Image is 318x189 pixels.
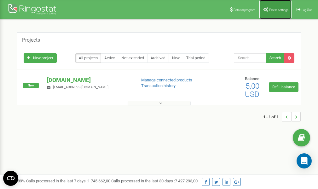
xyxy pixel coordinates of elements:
[101,53,118,63] a: Active
[141,78,192,82] a: Manage connected products
[3,171,18,186] button: Open CMP widget
[147,53,169,63] a: Archived
[302,8,312,12] span: Log Out
[245,82,259,99] span: 5,00 USD
[22,37,40,43] h5: Projects
[183,53,209,63] a: Trial period
[269,8,288,12] span: Profile settings
[169,53,183,63] a: New
[234,8,255,12] span: Referral program
[263,112,282,121] span: 1 - 1 of 1
[297,153,312,168] div: Open Intercom Messenger
[53,85,108,89] span: [EMAIL_ADDRESS][DOMAIN_NAME]
[26,179,110,183] span: Calls processed in the last 7 days :
[88,179,110,183] u: 1 745 662,00
[245,76,259,81] span: Balance
[141,83,176,88] a: Transaction history
[234,53,266,63] input: Search
[23,83,39,88] span: New
[118,53,147,63] a: Not extended
[269,82,298,92] a: Refill balance
[266,53,285,63] button: Search
[24,53,57,63] a: New project
[175,179,198,183] u: 7 427 293,00
[75,53,101,63] a: All projects
[111,179,198,183] span: Calls processed in the last 30 days :
[47,76,131,84] p: [DOMAIN_NAME]
[263,106,301,128] nav: ...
